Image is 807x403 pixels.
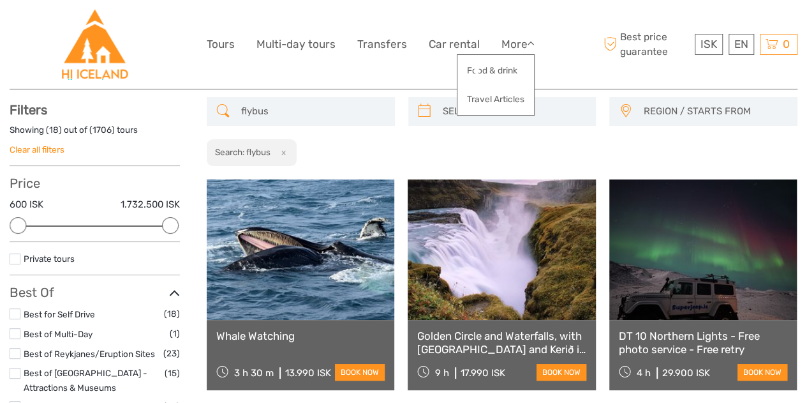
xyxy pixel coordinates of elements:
a: book now [335,364,385,381]
input: SEARCH [236,100,389,123]
p: We're away right now. Please check back later! [18,22,144,33]
span: 3 h 30 m [234,367,274,379]
span: (1) [170,326,180,341]
label: 1706 [93,124,112,136]
span: 4 h [637,367,651,379]
a: book now [737,364,787,381]
span: (18) [164,307,180,321]
a: Best of Multi-Day [24,329,93,339]
button: x [272,146,290,159]
a: Private tours [24,254,75,264]
div: 29.900 ISK [662,367,710,379]
button: Open LiveChat chat widget [147,20,162,35]
a: Transfers [357,35,407,54]
a: Multi-day tours [256,35,336,54]
img: Hostelling International [60,10,130,79]
input: SELECT DATES [438,100,590,123]
a: book now [537,364,586,381]
a: Best of Reykjanes/Eruption Sites [24,349,155,359]
span: 9 h [435,367,449,379]
div: EN [729,34,754,55]
div: 13.990 ISK [285,367,331,379]
label: 1.732.500 ISK [121,198,180,211]
button: REGION / STARTS FROM [637,101,791,122]
a: Best for Self Drive [24,309,95,319]
a: Whale Watching [216,330,385,342]
a: Car rental [429,35,480,54]
div: Showing ( ) out of ( ) tours [10,124,180,144]
h3: Price [10,176,180,191]
span: 0 [781,38,792,50]
strong: Filters [10,102,47,118]
a: More [501,35,535,54]
label: 600 ISK [10,198,43,211]
a: Tours [207,35,235,54]
a: Clear all filters [10,144,64,155]
a: Food & drink [457,58,534,83]
a: DT 10 Northern Lights - Free photo service - Free retry [619,330,787,356]
label: 18 [49,124,59,136]
h2: Search: flybus [215,147,270,157]
a: Best of [GEOGRAPHIC_DATA] - Attractions & Museums [24,368,147,393]
span: (23) [163,346,180,361]
a: Golden Circle and Waterfalls, with [GEOGRAPHIC_DATA] and Kerið in small group [417,330,586,356]
div: 17.990 ISK [461,367,505,379]
span: ISK [700,38,717,50]
h3: Best Of [10,285,180,300]
span: Best price guarantee [600,30,692,58]
span: (15) [165,366,180,381]
a: Travel Articles [457,87,534,112]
